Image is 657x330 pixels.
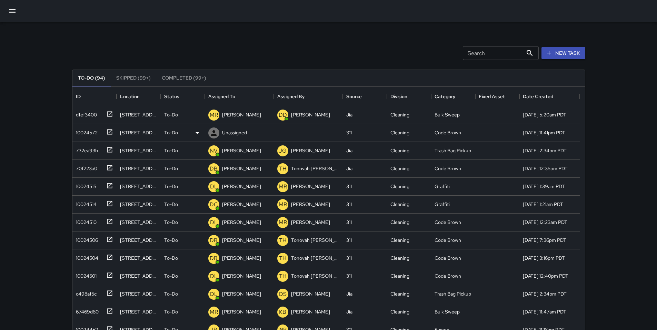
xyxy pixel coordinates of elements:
div: Jia [346,165,352,172]
div: c498af5c [73,288,97,297]
div: Cleaning [390,183,409,190]
p: Tonovah [PERSON_NAME] [291,272,339,279]
p: To-Do [164,219,178,226]
div: 8/16/2025, 11:47am PDT [523,308,566,315]
p: [PERSON_NAME] [291,201,330,208]
p: [PERSON_NAME] [222,201,261,208]
div: Status [161,87,205,106]
div: Code Brown [435,272,461,279]
div: 10024514 [73,198,97,208]
div: Category [435,87,455,106]
div: Cleaning [390,147,409,154]
p: MR [279,218,287,227]
p: [PERSON_NAME] [222,165,261,172]
p: NV [210,147,218,155]
div: Assigned To [205,87,274,106]
div: Cleaning [390,290,409,297]
p: [PERSON_NAME] [222,290,261,297]
p: [PERSON_NAME] [291,290,330,297]
div: 551 Minna Street [120,308,157,315]
div: 311 [346,219,352,226]
div: Status [164,87,179,106]
div: Bulk Sweep [435,308,460,315]
div: 732ea93b [73,144,98,154]
div: 10024504 [73,252,98,261]
button: Skipped (99+) [111,70,156,86]
div: Division [390,87,407,106]
p: [PERSON_NAME] [222,111,261,118]
div: Cleaning [390,201,409,208]
div: Cleaning [390,308,409,315]
div: Location [120,87,140,106]
div: Trash Bag Pickup [435,290,471,297]
button: To-Do (94) [72,70,111,86]
div: Graffiti [435,201,450,208]
p: To-Do [164,129,178,136]
div: Cleaning [390,219,409,226]
p: DL [210,218,218,227]
div: Assigned By [274,87,343,106]
p: DC [210,200,218,209]
p: TH [279,254,287,262]
div: Code Brown [435,255,461,261]
div: 8/17/2025, 7:36pm PDT [523,237,566,244]
div: 10024510 [73,216,97,226]
div: 70f223a0 [73,162,97,172]
p: [PERSON_NAME] [222,308,261,315]
div: Code Brown [435,237,461,244]
div: Code Brown [435,219,461,226]
p: To-Do [164,183,178,190]
p: [PERSON_NAME] [291,219,330,226]
p: TH [279,165,287,173]
p: [PERSON_NAME] [222,255,261,261]
p: Tonovah [PERSON_NAME] [291,237,339,244]
div: Jia [346,111,352,118]
div: Date Created [519,87,580,106]
p: DB [210,165,218,173]
div: Fixed Asset [475,87,519,106]
p: [PERSON_NAME] [222,237,261,244]
div: Code Brown [435,129,461,136]
div: 10024501 [73,270,97,279]
div: 8/16/2025, 2:34pm PDT [523,290,567,297]
p: DL [210,272,218,280]
div: Jia [346,147,352,154]
div: Code Brown [435,165,461,172]
div: Trash Bag Pickup [435,147,471,154]
div: 1147 Folsom Street [120,111,157,118]
div: Assigned To [208,87,235,106]
div: Assigned By [277,87,305,106]
p: To-Do [164,237,178,244]
div: ID [72,87,117,106]
div: 10024572 [73,126,98,136]
div: Category [431,87,475,106]
div: 8/18/2025, 12:35pm PDT [523,165,568,172]
div: Division [387,87,431,106]
p: [PERSON_NAME] [291,183,330,190]
div: 8/17/2025, 3:16pm PDT [523,255,565,261]
div: 311 [346,237,352,244]
p: DB [210,254,218,262]
div: 67469d80 [73,306,99,315]
p: [PERSON_NAME] [291,308,330,315]
p: [PERSON_NAME] [222,147,261,154]
div: Graffiti [435,183,450,190]
div: 216 11th Street [120,165,157,172]
div: dfef3400 [73,109,97,118]
div: Cleaning [390,111,409,118]
p: To-Do [164,308,178,315]
div: 1091 Folsom Street [120,201,157,208]
div: 311 [346,255,352,261]
p: MR [279,200,287,209]
div: Cleaning [390,255,409,261]
p: Unassigned [222,129,247,136]
div: 1288 Howard Street [120,183,157,190]
div: 311 [346,129,352,136]
div: 1070 Howard Street [120,147,157,154]
button: New Task [541,47,585,60]
div: Location [117,87,161,106]
div: Cleaning [390,165,409,172]
p: To-Do [164,201,178,208]
p: JG [279,147,287,155]
div: 8/18/2025, 12:23am PDT [523,219,567,226]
